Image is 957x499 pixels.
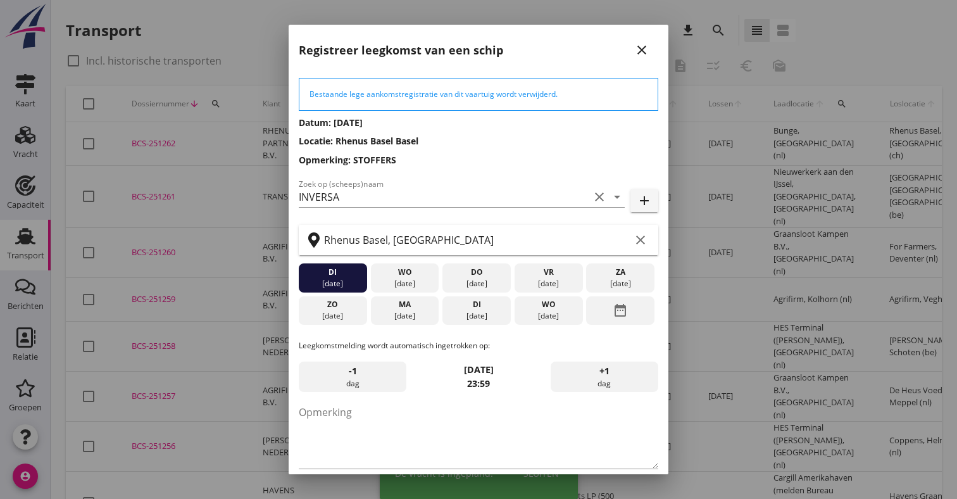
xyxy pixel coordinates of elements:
div: [DATE] [518,278,580,289]
div: ma [373,299,435,310]
div: [DATE] [302,310,364,322]
div: dag [299,362,406,392]
i: add [637,193,652,208]
div: [DATE] [373,278,435,289]
div: wo [518,299,580,310]
i: clear [633,232,648,248]
h3: Locatie: Rhenus Basel Basel [299,134,658,148]
div: [DATE] [446,310,508,322]
h3: Opmerking: STOFFERS [299,153,658,167]
div: wo [373,267,435,278]
i: clear [592,189,607,205]
div: di [446,299,508,310]
p: Leegkomstmelding wordt automatisch ingetrokken op: [299,340,658,351]
span: -1 [349,364,357,378]
div: [DATE] [302,278,364,289]
h2: Registreer leegkomst van een schip [299,42,503,59]
div: [DATE] [518,310,580,322]
div: zo [302,299,364,310]
i: date_range [613,299,628,322]
h3: Datum: [DATE] [299,116,658,129]
div: [DATE] [589,278,651,289]
div: vr [518,267,580,278]
strong: [DATE] [464,363,494,376]
textarea: Opmerking [299,402,658,469]
div: za [589,267,651,278]
div: [DATE] [373,310,435,322]
div: do [446,267,508,278]
i: arrow_drop_down [610,189,625,205]
div: Bestaande lege aankomstregistratie van dit vaartuig wordt verwijderd. [310,89,647,100]
strong: 23:59 [467,377,490,389]
input: Zoek op terminal of plaats [324,230,630,250]
i: close [634,42,649,58]
input: Zoek op (scheeps)naam [299,187,589,207]
div: dag [551,362,658,392]
span: +1 [599,364,610,378]
div: [DATE] [446,278,508,289]
div: di [302,267,364,278]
